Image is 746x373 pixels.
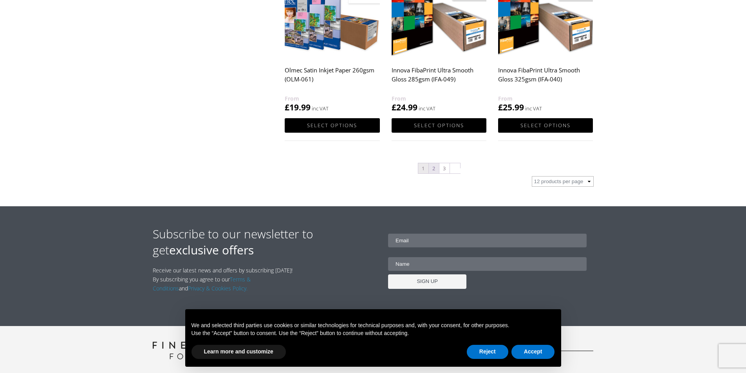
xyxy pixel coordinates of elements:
[498,118,593,133] a: Select options for “Innova FibaPrint Ultra Smooth Gloss 325gsm (IFA-040)”
[188,285,247,292] a: Privacy & Cookies Policy.
[285,63,379,94] h2: Olmec Satin Inkjet Paper 260gsm (OLM-061)
[392,63,486,94] h2: Innova FibaPrint Ultra Smooth Gloss 285gsm (IFA-049)
[498,63,593,94] h2: Innova FibaPrint Ultra Smooth Gloss 325gsm (IFA-040)
[285,102,289,113] span: £
[392,118,486,133] a: Select options for “Innova FibaPrint Ultra Smooth Gloss 285gsm (IFA-049)”
[429,163,439,173] a: Page 2
[285,102,311,113] bdi: 19.99
[191,345,286,359] button: Learn more and customize
[392,102,396,113] span: £
[498,102,503,113] span: £
[153,226,373,258] h2: Subscribe to our newsletter to get
[388,234,587,247] input: Email
[439,163,450,173] a: Page 3
[153,266,297,293] p: Receive our latest news and offers by subscribing [DATE]! By subscribing you agree to our and
[467,345,508,359] button: Reject
[191,330,555,337] p: Use the “Accept” button to consent. Use the “Reject” button to continue without accepting.
[418,163,428,173] span: Page 1
[511,345,555,359] button: Accept
[498,102,524,113] bdi: 25.99
[169,242,254,258] strong: exclusive offers
[392,102,417,113] bdi: 24.99
[191,322,555,330] p: We and selected third parties use cookies or similar technologies for technical purposes and, wit...
[285,118,379,133] a: Select options for “Olmec Satin Inkjet Paper 260gsm (OLM-061)”
[285,162,593,176] nav: Product Pagination
[388,257,587,271] input: Name
[388,274,466,289] input: SIGN UP
[153,342,217,359] img: logo-grey.svg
